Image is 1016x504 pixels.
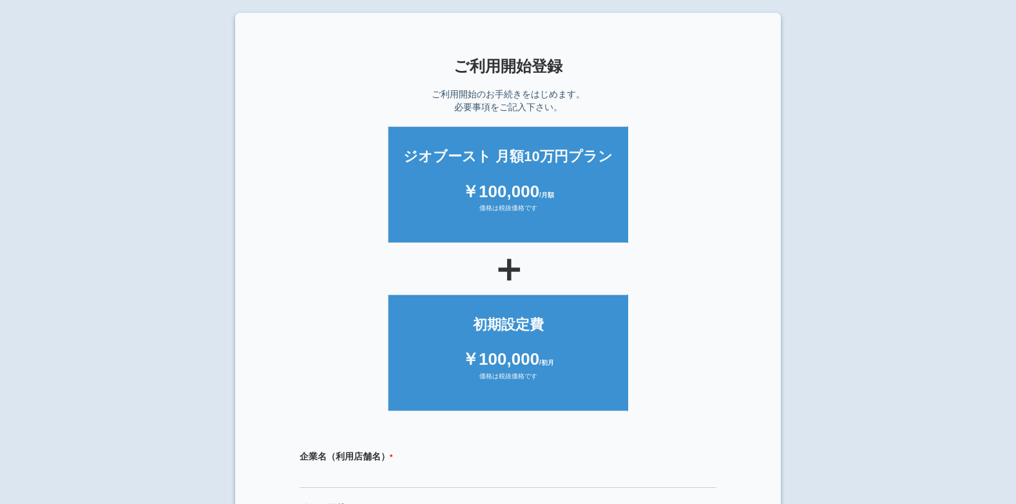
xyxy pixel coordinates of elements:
[300,450,716,463] label: 企業名（利用店舗名）
[267,249,749,288] div: ＋
[432,88,585,113] p: ご利用開始のお手続きをはじめます。 必要事項をご記入下さい。
[401,204,615,223] div: 価格は税抜価格です
[401,315,615,334] div: 初期設定費
[401,146,615,166] div: ジオブースト 月額10万円プラン
[401,347,615,371] div: ￥100,000
[267,58,749,75] h1: ご利用開始登録
[401,180,615,204] div: ￥100,000
[539,359,554,366] span: /初月
[401,372,615,391] div: 価格は税抜価格です
[539,191,554,199] span: /月額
